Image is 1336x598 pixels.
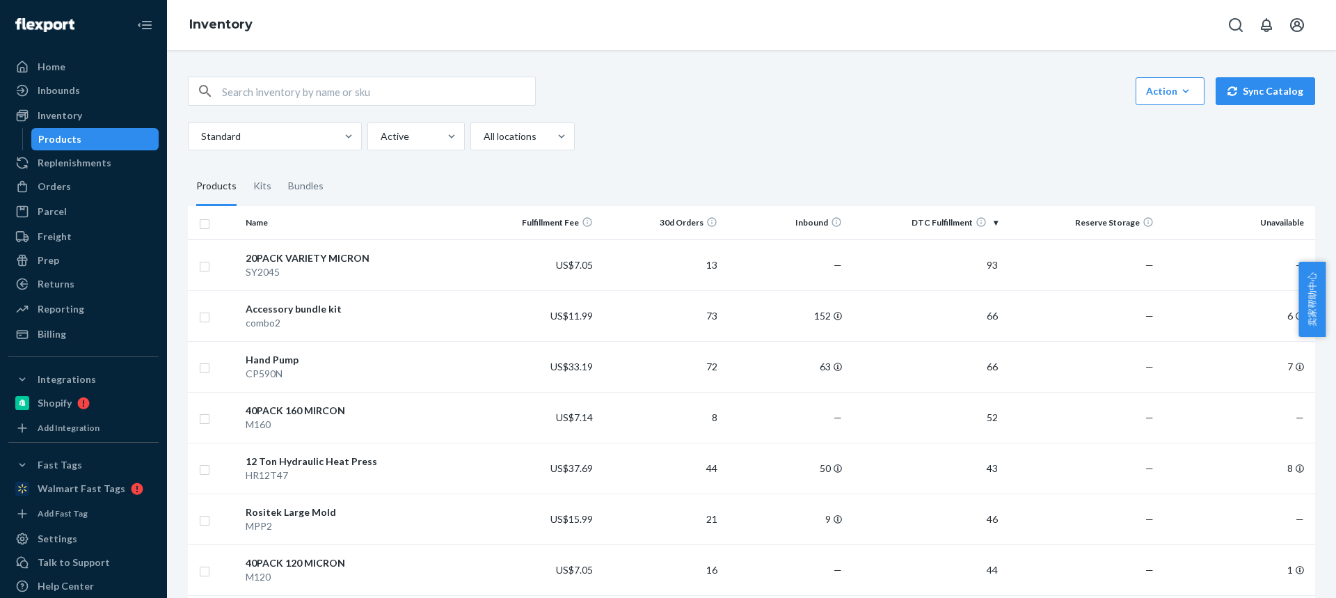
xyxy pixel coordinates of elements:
[848,544,1003,595] td: 44
[723,443,848,494] td: 50
[38,396,72,410] div: Shopify
[246,570,468,584] div: M120
[598,494,723,544] td: 21
[556,564,593,576] span: US$7.05
[550,361,593,372] span: US$33.19
[8,323,159,345] a: Billing
[38,556,110,569] div: Talk to Support
[8,528,159,550] a: Settings
[8,273,159,295] a: Returns
[1145,411,1154,423] span: —
[8,56,159,78] a: Home
[8,200,159,223] a: Parcel
[38,422,100,434] div: Add Integration
[848,341,1003,392] td: 66
[253,167,271,206] div: Kits
[38,109,82,123] div: Inventory
[246,404,468,418] div: 40PACK 160 MIRCON
[848,290,1003,341] td: 66
[246,418,468,432] div: M160
[246,519,468,533] div: MPP2
[1296,513,1304,525] span: —
[246,455,468,469] div: 12 Ton Hydraulic Heat Press
[8,392,159,414] a: Shopify
[38,132,81,146] div: Products
[8,175,159,198] a: Orders
[834,564,842,576] span: —
[246,505,468,519] div: Rositek Large Mold
[1159,341,1315,392] td: 7
[723,290,848,341] td: 152
[1222,11,1250,39] button: Open Search Box
[8,551,159,574] a: Talk to Support
[1216,77,1315,105] button: Sync Catalog
[556,259,593,271] span: US$7.05
[598,239,723,290] td: 13
[38,507,88,519] div: Add Fast Tag
[1003,206,1159,239] th: Reserve Storage
[1283,11,1311,39] button: Open account menu
[1145,259,1154,271] span: —
[31,128,159,150] a: Products
[222,77,535,105] input: Search inventory by name or sku
[1145,361,1154,372] span: —
[246,316,468,330] div: combo2
[1159,290,1315,341] td: 6
[8,505,159,522] a: Add Fast Tag
[1136,77,1204,105] button: Action
[598,341,723,392] td: 72
[38,230,72,244] div: Freight
[834,411,842,423] span: —
[1145,310,1154,322] span: —
[38,180,71,194] div: Orders
[288,167,324,206] div: Bundles
[189,17,253,32] a: Inventory
[598,443,723,494] td: 44
[379,129,381,143] input: Active
[598,392,723,443] td: 8
[240,206,474,239] th: Name
[246,367,468,381] div: CP590N
[723,206,848,239] th: Inbound
[38,532,77,546] div: Settings
[1159,206,1315,239] th: Unavailable
[8,478,159,500] a: Walmart Fast Tags
[38,253,59,267] div: Prep
[1298,262,1326,337] button: 卖家帮助中心
[8,79,159,102] a: Inbounds
[38,482,125,496] div: Walmart Fast Tags
[723,341,848,392] td: 63
[848,239,1003,290] td: 93
[848,206,1003,239] th: DTC Fulfillment
[8,298,159,320] a: Reporting
[8,454,159,476] button: Fast Tags
[178,5,264,45] ol: breadcrumbs
[550,513,593,525] span: US$15.99
[38,458,82,472] div: Fast Tags
[598,544,723,595] td: 16
[556,411,593,423] span: US$7.14
[131,11,159,39] button: Close Navigation
[1145,564,1154,576] span: —
[38,372,96,386] div: Integrations
[196,167,237,206] div: Products
[474,206,598,239] th: Fulfillment Fee
[38,205,67,219] div: Parcel
[38,277,74,291] div: Returns
[38,84,80,97] div: Inbounds
[8,575,159,597] a: Help Center
[848,494,1003,544] td: 46
[1252,11,1280,39] button: Open notifications
[834,259,842,271] span: —
[550,462,593,474] span: US$37.69
[1145,513,1154,525] span: —
[8,152,159,174] a: Replenishments
[1159,544,1315,595] td: 1
[1159,443,1315,494] td: 8
[15,18,74,32] img: Flexport logo
[246,265,468,279] div: SY2045
[246,556,468,570] div: 40PACK 120 MICRON
[1146,84,1194,98] div: Action
[848,443,1003,494] td: 43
